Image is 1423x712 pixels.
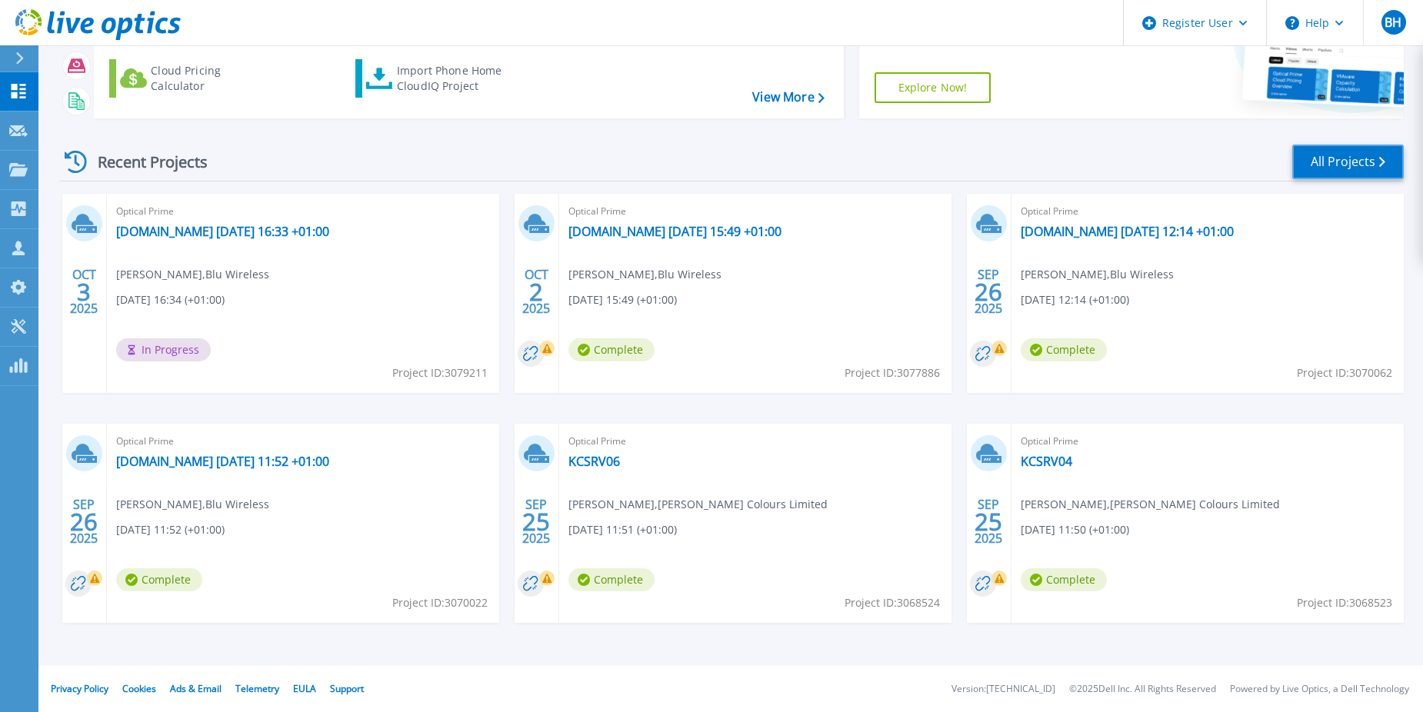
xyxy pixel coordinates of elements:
[1021,266,1174,283] span: [PERSON_NAME] , Blu Wireless
[568,291,677,308] span: [DATE] 15:49 (+01:00)
[975,515,1002,528] span: 25
[151,63,274,94] div: Cloud Pricing Calculator
[1021,568,1107,591] span: Complete
[568,454,620,469] a: KCSRV06
[568,521,677,538] span: [DATE] 11:51 (+01:00)
[392,594,488,611] span: Project ID: 3070022
[293,682,316,695] a: EULA
[77,285,91,298] span: 3
[235,682,279,695] a: Telemetry
[1021,224,1234,239] a: [DOMAIN_NAME] [DATE] 12:14 +01:00
[69,494,98,550] div: SEP 2025
[1297,594,1392,611] span: Project ID: 3068523
[109,59,281,98] a: Cloud Pricing Calculator
[1021,496,1280,513] span: [PERSON_NAME] , [PERSON_NAME] Colours Limited
[568,568,655,591] span: Complete
[116,291,225,308] span: [DATE] 16:34 (+01:00)
[1292,145,1404,179] a: All Projects
[170,682,222,695] a: Ads & Email
[568,203,942,220] span: Optical Prime
[59,143,228,181] div: Recent Projects
[568,266,721,283] span: [PERSON_NAME] , Blu Wireless
[568,338,655,361] span: Complete
[116,266,269,283] span: [PERSON_NAME] , Blu Wireless
[392,364,488,381] span: Project ID: 3079211
[70,515,98,528] span: 26
[522,494,551,550] div: SEP 2025
[397,63,517,94] div: Import Phone Home CloudIQ Project
[1021,433,1395,450] span: Optical Prime
[974,264,1003,320] div: SEP 2025
[69,264,98,320] div: OCT 2025
[116,496,269,513] span: [PERSON_NAME] , Blu Wireless
[752,90,824,105] a: View More
[522,264,551,320] div: OCT 2025
[116,454,329,469] a: [DOMAIN_NAME] [DATE] 11:52 +01:00
[116,203,490,220] span: Optical Prime
[951,684,1055,694] li: Version: [TECHNICAL_ID]
[51,682,108,695] a: Privacy Policy
[845,594,940,611] span: Project ID: 3068524
[529,285,543,298] span: 2
[522,515,550,528] span: 25
[1385,16,1401,28] span: BH
[116,433,490,450] span: Optical Prime
[330,682,364,695] a: Support
[116,521,225,538] span: [DATE] 11:52 (+01:00)
[1069,684,1216,694] li: © 2025 Dell Inc. All Rights Reserved
[1021,291,1129,308] span: [DATE] 12:14 (+01:00)
[975,285,1002,298] span: 26
[875,72,991,103] a: Explore Now!
[1021,521,1129,538] span: [DATE] 11:50 (+01:00)
[1297,364,1392,381] span: Project ID: 3070062
[116,568,202,591] span: Complete
[116,338,211,361] span: In Progress
[1230,684,1409,694] li: Powered by Live Optics, a Dell Technology
[1021,338,1107,361] span: Complete
[568,433,942,450] span: Optical Prime
[122,682,156,695] a: Cookies
[116,224,329,239] a: [DOMAIN_NAME] [DATE] 16:33 +01:00
[1021,454,1072,469] a: KCSRV04
[845,364,940,381] span: Project ID: 3077886
[568,224,781,239] a: [DOMAIN_NAME] [DATE] 15:49 +01:00
[974,494,1003,550] div: SEP 2025
[1021,203,1395,220] span: Optical Prime
[568,496,828,513] span: [PERSON_NAME] , [PERSON_NAME] Colours Limited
